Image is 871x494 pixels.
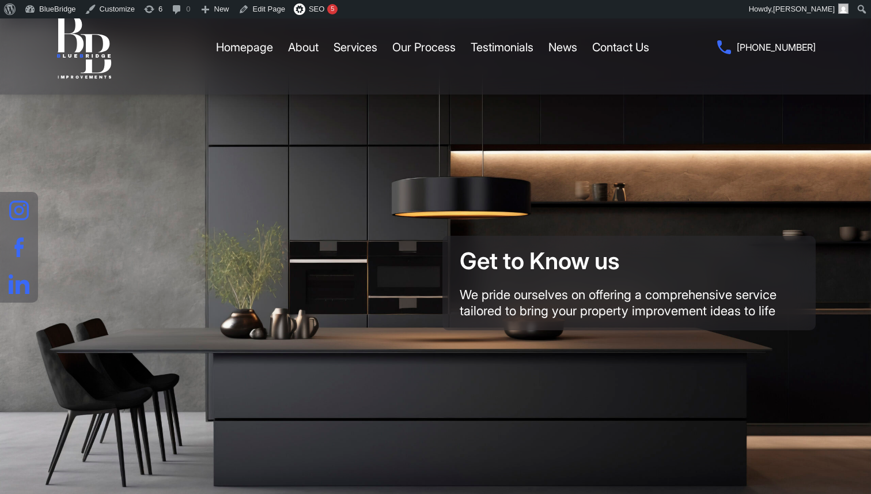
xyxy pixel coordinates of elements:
a: Homepage [216,30,273,65]
span: [PHONE_NUMBER] [737,39,816,55]
h1: Get to Know us [460,247,798,275]
a: About [288,30,319,65]
a: [PHONE_NUMBER] [717,39,816,55]
div: 5 [327,4,338,14]
a: News [548,30,577,65]
div: We pride ourselves on offering a comprehensive service tailored to bring your property improvemen... [460,286,798,319]
a: Testimonials [471,30,533,65]
a: Services [334,30,377,65]
span: SEO [309,5,324,13]
a: Our Process [392,30,456,65]
a: Contact Us [592,30,649,65]
span: [PERSON_NAME] [773,5,835,13]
